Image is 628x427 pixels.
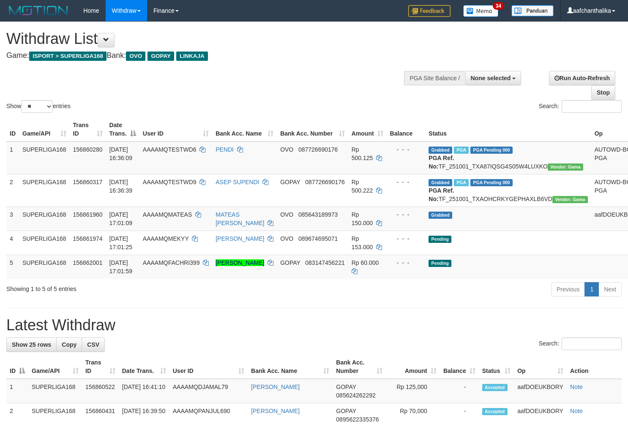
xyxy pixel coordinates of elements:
span: AAAAMQMEKYY [143,235,189,242]
a: [PERSON_NAME] [251,383,300,390]
td: aafDOEUKBORY [514,379,567,403]
label: Search: [539,337,622,350]
span: Show 25 rows [12,341,51,348]
a: Next [598,282,622,296]
th: Trans ID: activate to sort column ascending [70,117,106,141]
th: ID [6,117,19,141]
span: Rp 60.000 [352,259,379,266]
span: LINKAJA [176,52,208,61]
span: 156861960 [73,211,103,218]
span: [DATE] 16:36:39 [109,179,133,194]
span: AAAAMQTESTWD6 [143,146,197,153]
span: PGA Pending [470,179,513,186]
span: CSV [87,341,99,348]
th: Bank Acc. Number: activate to sort column ascending [277,117,348,141]
img: Feedback.jpg [408,5,451,17]
th: User ID: activate to sort column ascending [169,355,248,379]
a: Note [570,383,583,390]
div: - - - [390,258,422,267]
span: AAAAMQMATEAS [143,211,192,218]
a: PENDI [216,146,234,153]
span: Copy 087726690176 to clipboard [298,146,338,153]
td: 2 [6,174,19,207]
span: GOPAY [336,383,356,390]
th: Action [567,355,622,379]
th: Balance [387,117,426,141]
span: Rp 500.222 [352,179,373,194]
td: AAAAMQDJAMAL79 [169,379,248,403]
span: [DATE] 17:01:25 [109,235,133,250]
th: Amount: activate to sort column ascending [348,117,387,141]
img: panduan.png [511,5,554,16]
div: - - - [390,234,422,243]
div: - - - [390,145,422,154]
b: PGA Ref. No: [429,155,454,170]
span: OVO [280,211,293,218]
th: Status [425,117,591,141]
th: Date Trans.: activate to sort column ascending [119,355,169,379]
label: Search: [539,100,622,113]
img: MOTION_logo.png [6,4,71,17]
th: Game/API: activate to sort column ascending [28,355,82,379]
td: [DATE] 16:41:10 [119,379,169,403]
span: Copy 089674695071 to clipboard [298,235,338,242]
span: Copy 087726690176 to clipboard [305,179,344,185]
select: Showentries [21,100,53,113]
td: 5 [6,255,19,279]
span: Rp 153.000 [352,235,373,250]
th: Bank Acc. Name: activate to sort column ascending [248,355,333,379]
td: 1 [6,141,19,174]
td: SUPERLIGA168 [19,174,70,207]
span: 156861974 [73,235,103,242]
td: - [440,379,479,403]
span: OVO [280,235,293,242]
span: PGA Pending [470,147,513,154]
td: SUPERLIGA168 [19,207,70,231]
td: 1 [6,379,28,403]
a: Stop [591,85,615,100]
td: 4 [6,231,19,255]
th: Amount: activate to sort column ascending [386,355,440,379]
span: Pending [429,236,451,243]
a: ASEP SUPENDI [216,179,259,185]
span: Vendor URL: https://trx31.1velocity.biz [552,196,588,203]
a: Note [570,408,583,414]
a: [PERSON_NAME] [216,235,264,242]
th: Status: activate to sort column ascending [479,355,514,379]
th: User ID: activate to sort column ascending [139,117,212,141]
span: AAAAMQFACHRI399 [143,259,200,266]
td: TF_251001_TXAOHCRKYGEPHAXLB6VD [425,174,591,207]
b: PGA Ref. No: [429,187,454,202]
span: OVO [280,146,293,153]
span: Accepted [482,384,508,391]
a: [PERSON_NAME] [251,408,300,414]
a: Show 25 rows [6,337,57,352]
span: GOPAY [336,408,356,414]
span: [DATE] 17:01:09 [109,211,133,226]
th: Balance: activate to sort column ascending [440,355,479,379]
button: None selected [465,71,522,85]
span: ISPORT > SUPERLIGA168 [29,52,106,61]
th: Bank Acc. Number: activate to sort column ascending [333,355,386,379]
span: 156860280 [73,146,103,153]
h1: Latest Withdraw [6,317,622,334]
a: CSV [82,337,105,352]
a: Previous [551,282,585,296]
td: SUPERLIGA168 [19,255,70,279]
a: [PERSON_NAME] [216,259,264,266]
span: 34 [493,2,504,10]
span: Vendor URL: https://trx31.1velocity.biz [548,163,583,171]
td: SUPERLIGA168 [28,379,82,403]
td: Rp 125,000 [386,379,440,403]
div: - - - [390,178,422,186]
span: Grabbed [429,147,452,154]
span: OVO [126,52,145,61]
td: SUPERLIGA168 [19,231,70,255]
td: 3 [6,207,19,231]
a: Run Auto-Refresh [549,71,615,85]
span: Marked by aafmaleo [454,179,469,186]
span: Grabbed [429,179,452,186]
span: Copy 085643189973 to clipboard [298,211,338,218]
img: Button%20Memo.svg [463,5,499,17]
h4: Game: Bank: [6,52,410,60]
